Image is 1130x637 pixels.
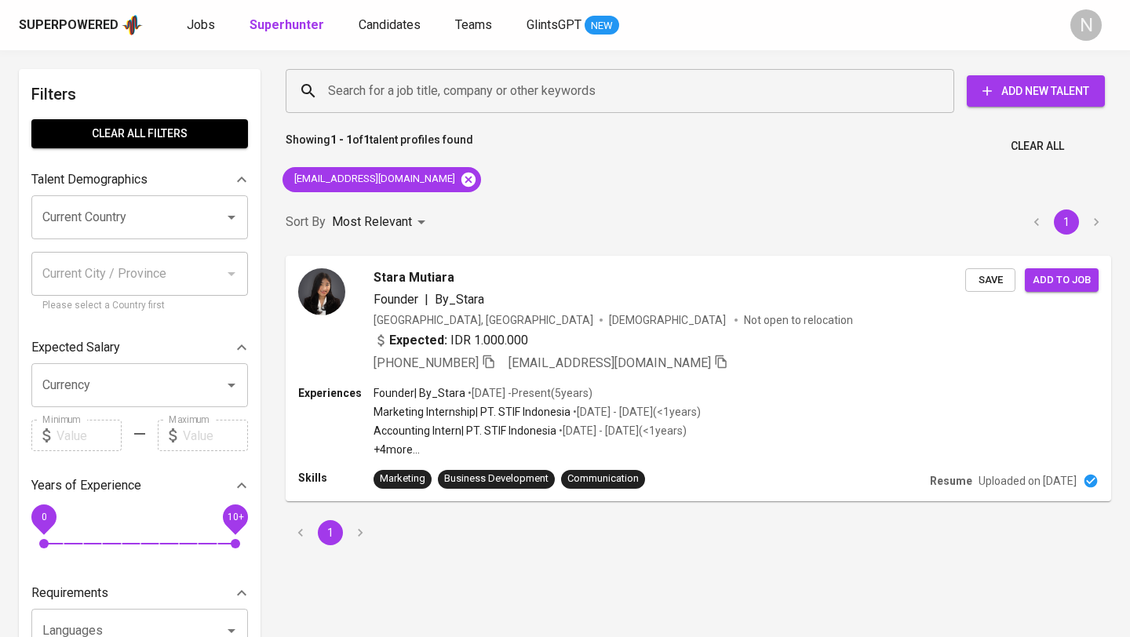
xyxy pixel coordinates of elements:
span: 0 [41,511,46,522]
div: [GEOGRAPHIC_DATA], [GEOGRAPHIC_DATA] [374,312,593,328]
p: • [DATE] - [DATE] ( <1 years ) [570,404,701,420]
p: Years of Experience [31,476,141,495]
span: Add New Talent [979,82,1092,101]
p: Please select a Country first [42,298,237,314]
a: Teams [455,16,495,35]
p: +4 more ... [374,442,701,457]
p: Experiences [298,385,374,401]
p: Accounting Intern | PT. STIF Indonesia [374,423,556,439]
span: Clear All filters [44,124,235,144]
p: Most Relevant [332,213,412,231]
p: Showing of talent profiles found [286,132,473,161]
button: Open [221,374,242,396]
span: Teams [455,17,492,32]
span: [PHONE_NUMBER] [374,355,479,370]
p: Talent Demographics [31,170,148,189]
div: Superpowered [19,16,118,35]
div: Expected Salary [31,332,248,363]
span: [EMAIL_ADDRESS][DOMAIN_NAME] [508,355,711,370]
span: [DEMOGRAPHIC_DATA] [609,312,728,328]
div: IDR 1.000.000 [374,331,528,350]
a: GlintsGPT NEW [527,16,619,35]
button: page 1 [318,520,343,545]
button: Clear All filters [31,119,248,148]
p: Uploaded on [DATE] [979,473,1077,489]
p: Founder | By_Stara [374,385,465,401]
button: Add to job [1025,268,1099,293]
nav: pagination navigation [1022,209,1111,235]
div: Marketing [380,471,425,486]
span: Clear All [1011,136,1064,156]
div: [EMAIL_ADDRESS][DOMAIN_NAME] [282,167,481,192]
span: | [425,290,428,309]
p: Sort By [286,213,326,231]
div: Years of Experience [31,470,248,501]
p: • [DATE] - Present ( 5 years ) [465,385,592,401]
img: app logo [122,13,143,37]
span: Save [973,271,1008,289]
button: Add New Talent [967,75,1105,107]
span: Stara Mutiara [374,268,454,287]
b: Expected: [389,331,447,350]
button: Open [221,206,242,228]
button: page 1 [1054,209,1079,235]
nav: pagination navigation [286,520,375,545]
span: Candidates [359,17,421,32]
b: 1 - 1 [330,133,352,146]
a: Superpoweredapp logo [19,13,143,37]
span: By_Stara [435,292,484,307]
span: Add to job [1033,271,1091,289]
div: Communication [567,471,639,486]
span: GlintsGPT [527,17,581,32]
input: Value [56,420,122,451]
a: Stara MutiaraFounder|By_Stara[GEOGRAPHIC_DATA], [GEOGRAPHIC_DATA][DEMOGRAPHIC_DATA] Not open to r... [286,256,1111,501]
img: e67ce8edcb742c846774c8d33134a080.png [298,268,345,315]
input: Value [183,420,248,451]
a: Superhunter [250,16,327,35]
a: Candidates [359,16,424,35]
p: Not open to relocation [744,312,853,328]
p: • [DATE] - [DATE] ( <1 years ) [556,423,687,439]
p: Expected Salary [31,338,120,357]
button: Clear All [1004,132,1070,161]
div: Business Development [444,471,549,486]
p: Marketing Internship | PT. STIF Indonesia [374,404,570,420]
p: Skills [298,470,374,486]
b: 1 [363,133,370,146]
span: [EMAIL_ADDRESS][DOMAIN_NAME] [282,172,465,187]
span: NEW [585,18,619,34]
h6: Filters [31,82,248,107]
button: Save [965,268,1015,293]
span: Jobs [187,17,215,32]
div: Requirements [31,577,248,609]
span: Founder [374,292,418,307]
div: Talent Demographics [31,164,248,195]
div: N [1070,9,1102,41]
a: Jobs [187,16,218,35]
span: 10+ [227,511,243,522]
b: Superhunter [250,17,324,32]
p: Requirements [31,584,108,602]
p: Resume [930,473,972,489]
div: Most Relevant [332,208,431,237]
